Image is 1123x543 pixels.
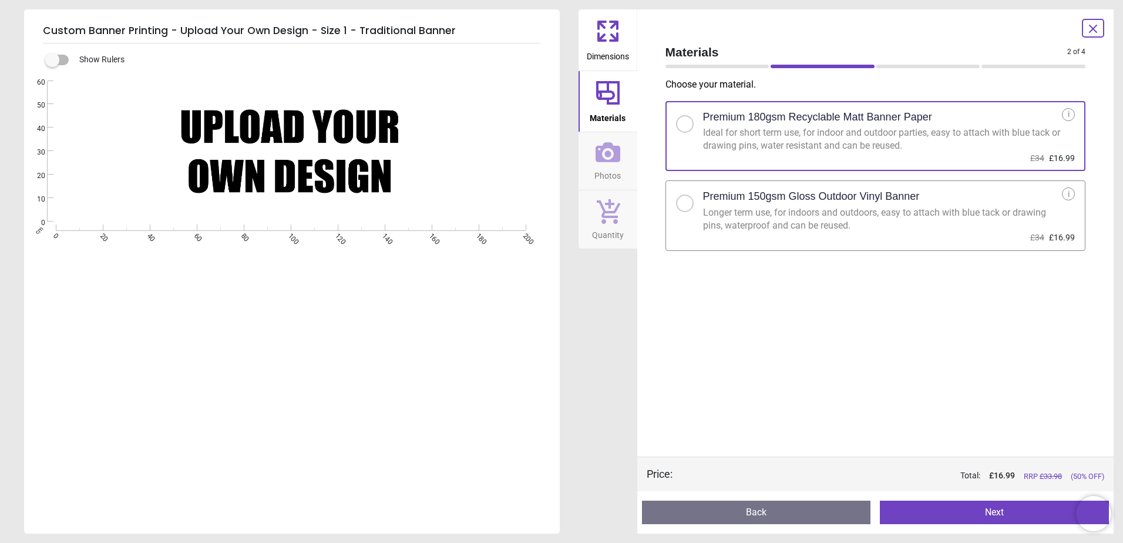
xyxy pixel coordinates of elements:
h2: Premium 150gsm Gloss Outdoor Vinyl Banner [703,189,920,204]
p: Choose your material . [665,78,1095,91]
span: 0 [23,218,45,228]
span: £16.99 [1049,233,1075,242]
span: Materials [590,107,626,125]
span: 200 [520,232,528,239]
span: 50 [23,100,45,110]
span: RRP [1024,471,1062,482]
span: 20 [23,171,45,181]
span: 30 [23,148,45,157]
button: Photos [579,132,637,190]
span: £34 [1030,233,1044,242]
div: Ideal for short term use, for indoor and outdoor parties, easy to attach with blue tack or drawin... [703,126,1063,153]
div: i [1062,108,1075,121]
span: cm [34,225,45,236]
button: Materials [579,71,637,132]
span: Quantity [592,224,624,242]
iframe: Brevo live chat [1076,496,1111,531]
span: 40 [23,124,45,134]
button: Dimensions [579,9,637,71]
span: 60 [23,78,45,88]
div: Show Rulers [52,53,560,67]
div: i [1062,187,1075,200]
h5: Custom Banner Printing - Upload Your Own Design - Size 1 - Traditional Banner [43,19,541,43]
span: £ 33.98 [1040,472,1062,481]
span: 20 [97,232,105,239]
span: £16.99 [1049,153,1075,163]
span: 2 of 4 [1067,47,1085,57]
span: 0 [51,232,59,239]
button: Next [880,501,1109,524]
span: 16.99 [994,471,1015,480]
span: 10 [23,195,45,205]
button: Back [642,501,871,524]
span: 100 [285,232,293,239]
span: £ [989,470,1015,482]
span: 140 [379,232,387,239]
span: 80 [238,232,246,239]
span: 40 [144,232,152,239]
span: 160 [426,232,434,239]
span: (50% OFF) [1071,471,1104,482]
span: Photos [594,165,621,182]
span: 60 [191,232,199,239]
button: Quantity [579,190,637,249]
span: 180 [473,232,481,239]
span: Materials [665,43,1068,61]
h2: Premium 180gsm Recyclable Matt Banner Paper [703,110,932,125]
span: 120 [332,232,340,239]
div: Longer term use, for indoors and outdoors, easy to attach with blue tack or drawing pins, waterpr... [703,206,1063,233]
span: Dimensions [587,45,629,63]
div: Price : [647,467,673,481]
span: £34 [1030,153,1044,163]
div: Total: [690,470,1105,482]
